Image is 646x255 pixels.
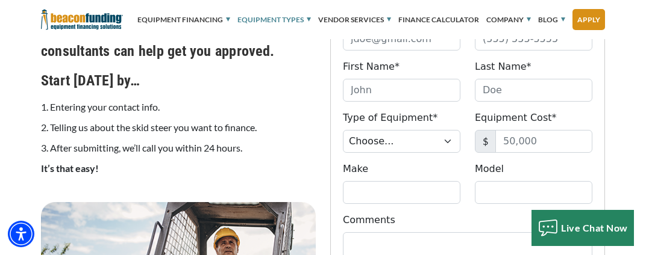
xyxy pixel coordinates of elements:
label: Equipment Cost* [475,111,557,125]
a: Equipment Financing [137,2,230,38]
button: Live Chat Now [532,210,635,246]
input: John [343,79,460,102]
label: Model [475,162,504,176]
span: Live Chat Now [562,222,629,233]
a: Equipment Types [237,2,311,38]
input: Doe [475,79,592,102]
label: Last Name* [475,60,532,74]
p: 3. After submitting, we’ll call you within 24 hours. [41,141,316,155]
input: jdoe@gmail.com [343,28,460,51]
a: Blog [538,2,565,38]
a: Vendor Services [318,2,391,38]
a: Apply [572,9,605,30]
h4: Start [DATE] by… [41,70,316,91]
label: Make [343,162,368,176]
span: $ [475,130,496,153]
p: 2. Telling us about the skid steer you want to finance. [41,120,316,135]
label: First Name* [343,60,400,74]
strong: It’s that easy! [41,162,99,174]
input: 50,000 [495,130,592,153]
input: (555) 555-5555 [475,28,592,51]
a: Finance Calculator [398,2,479,38]
label: Comments [343,213,395,227]
label: Type of Equipment* [343,111,437,125]
p: 1. Entering your contact info. [41,100,316,114]
div: Accessibility Menu [8,221,34,247]
a: Company [486,2,531,38]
